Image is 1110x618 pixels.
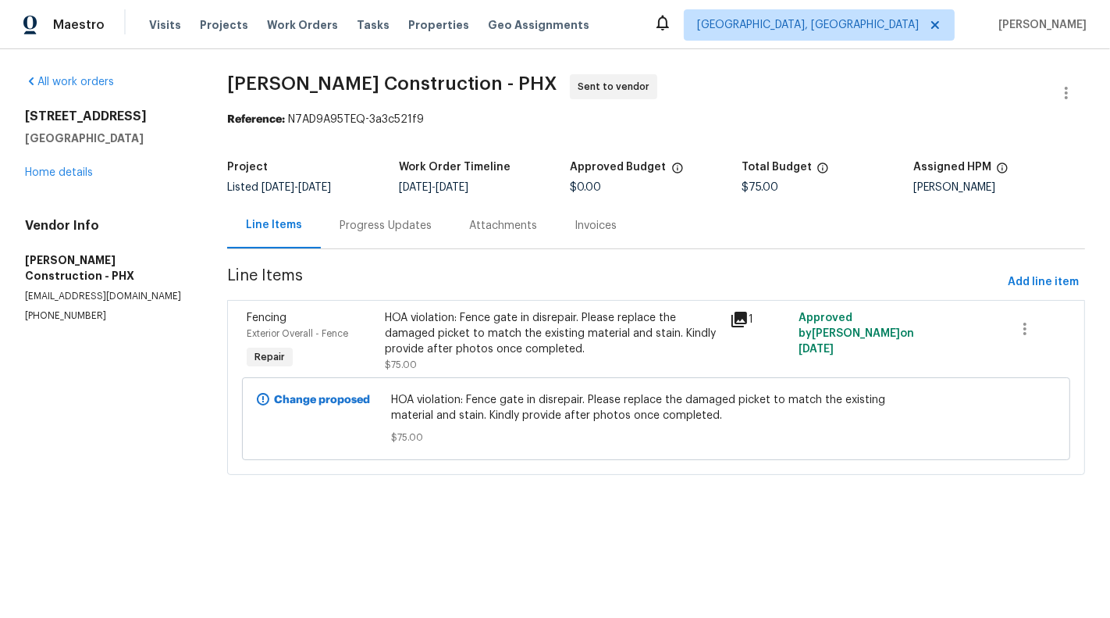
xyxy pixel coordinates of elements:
[267,17,338,33] span: Work Orders
[799,313,914,355] span: Approved by [PERSON_NAME] on
[730,310,789,329] div: 1
[227,182,331,193] span: Listed
[248,349,291,365] span: Repair
[298,182,331,193] span: [DATE]
[261,182,331,193] span: -
[469,218,537,234] div: Attachments
[340,218,432,234] div: Progress Updates
[274,395,370,405] b: Change proposed
[247,313,286,323] span: Fencing
[391,430,920,445] span: $75.00
[227,112,1085,127] div: N7AD9A95TEQ-3a3c521f9
[200,17,248,33] span: Projects
[53,17,105,33] span: Maestro
[992,17,1087,33] span: [PERSON_NAME]
[671,162,684,182] span: The total cost of line items that have been approved by both Opendoor and the Trade Partner. This...
[399,182,468,193] span: -
[25,252,190,284] h5: [PERSON_NAME] Construction - PHX
[25,77,114,88] a: All work orders
[391,392,920,423] span: HOA violation: Fence gate in disrepair. Please replace the damaged picket to match the existing m...
[399,182,432,193] span: [DATE]
[385,310,720,357] div: HOA violation: Fence gate in disrepair. Please replace the damaged picket to match the existing m...
[996,162,1009,182] span: The hpm assigned to this work order.
[799,344,834,355] span: [DATE]
[247,329,348,338] span: Exterior Overall - Fence
[25,130,190,146] h5: [GEOGRAPHIC_DATA]
[227,74,557,93] span: [PERSON_NAME] Construction - PHX
[399,162,511,173] h5: Work Order Timeline
[913,182,1085,193] div: [PERSON_NAME]
[385,360,417,370] span: $75.00
[149,17,181,33] span: Visits
[697,17,919,33] span: [GEOGRAPHIC_DATA], [GEOGRAPHIC_DATA]
[571,182,602,193] span: $0.00
[261,182,294,193] span: [DATE]
[1001,268,1085,297] button: Add line item
[25,109,190,124] h2: [STREET_ADDRESS]
[742,182,778,193] span: $75.00
[488,17,589,33] span: Geo Assignments
[575,218,617,234] div: Invoices
[436,182,468,193] span: [DATE]
[408,17,469,33] span: Properties
[1008,273,1079,292] span: Add line item
[227,162,268,173] h5: Project
[25,218,190,234] h4: Vendor Info
[246,217,302,233] div: Line Items
[25,309,190,323] p: [PHONE_NUMBER]
[357,20,390,30] span: Tasks
[25,290,190,303] p: [EMAIL_ADDRESS][DOMAIN_NAME]
[742,162,812,173] h5: Total Budget
[227,114,285,125] b: Reference:
[571,162,667,173] h5: Approved Budget
[227,268,1001,297] span: Line Items
[25,167,93,178] a: Home details
[816,162,829,182] span: The total cost of line items that have been proposed by Opendoor. This sum includes line items th...
[913,162,991,173] h5: Assigned HPM
[578,79,656,95] span: Sent to vendor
